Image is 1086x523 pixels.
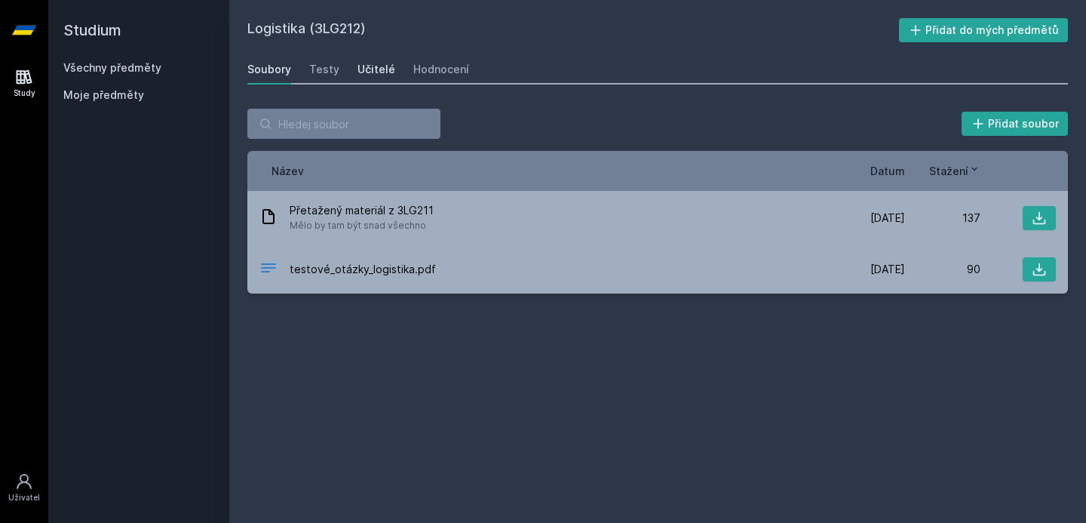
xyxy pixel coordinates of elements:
[929,163,980,179] button: Stažení
[8,492,40,503] div: Uživatel
[962,112,1069,136] button: Přidat soubor
[870,262,905,277] span: [DATE]
[357,54,395,85] a: Učitelé
[870,211,905,226] span: [DATE]
[247,54,291,85] a: Soubory
[63,61,161,74] a: Všechny předměty
[929,163,968,179] span: Stažení
[247,109,440,139] input: Hledej soubor
[905,262,980,277] div: 90
[357,62,395,77] div: Učitelé
[870,163,905,179] button: Datum
[290,203,434,218] span: Přetažený materiál z 3LG211
[3,60,45,106] a: Study
[899,18,1069,42] button: Přidat do mých předmětů
[63,88,144,103] span: Moje předměty
[14,88,35,99] div: Study
[290,262,436,277] span: testové_otázky_logistika.pdf
[413,54,469,85] a: Hodnocení
[247,18,899,42] h2: Logistika (3LG212)
[3,465,45,511] a: Uživatel
[309,62,339,77] div: Testy
[905,211,980,226] div: 137
[259,259,278,281] div: PDF
[271,163,304,179] button: Název
[290,218,434,233] span: Mělo by tam být snad všechno
[413,62,469,77] div: Hodnocení
[309,54,339,85] a: Testy
[247,62,291,77] div: Soubory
